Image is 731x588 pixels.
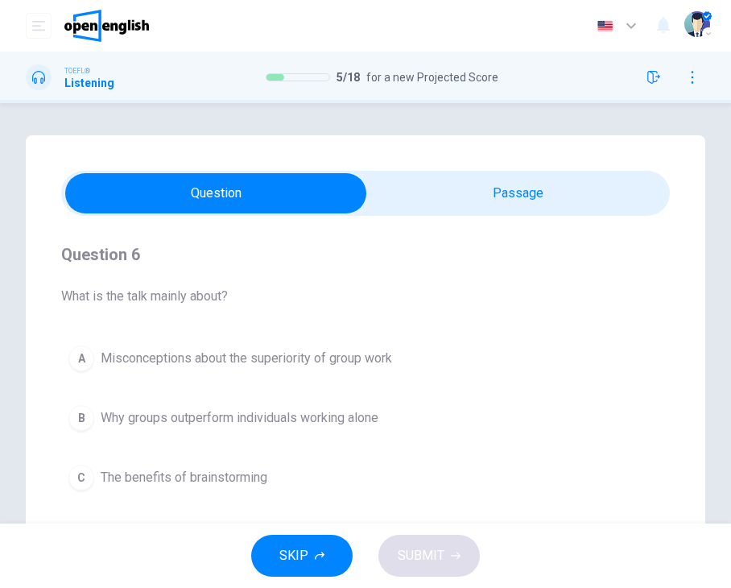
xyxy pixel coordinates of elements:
[26,13,52,39] button: open mobile menu
[61,242,670,267] h4: Question 6
[61,398,670,438] button: BWhy groups outperform individuals working alone
[61,458,670,498] button: CThe benefits of brainstorming
[101,468,267,487] span: The benefits of brainstorming
[251,535,353,577] button: SKIP
[595,20,615,32] img: en
[684,11,710,37] img: Profile picture
[101,349,392,368] span: Misconceptions about the superiority of group work
[68,346,94,371] div: A
[64,10,149,42] img: OpenEnglish logo
[64,65,90,77] span: TOEFL®
[279,545,308,567] span: SKIP
[337,71,360,84] span: 5 / 18
[61,517,670,557] button: DWhy companies want their employees to work in groups
[68,465,94,491] div: C
[64,77,114,89] h1: Listening
[68,405,94,431] div: B
[101,408,378,428] span: Why groups outperform individuals working alone
[61,338,670,379] button: AMisconceptions about the superiority of group work
[366,71,498,84] span: for a new Projected Score
[61,287,670,306] span: What is the talk mainly about?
